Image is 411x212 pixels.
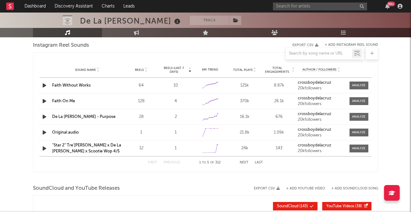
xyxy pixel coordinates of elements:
div: 26.1k [264,98,295,104]
div: 4 [160,98,191,104]
div: 20k followers [298,86,345,91]
div: 128 [125,98,157,104]
span: to [202,161,206,164]
strong: crossboydelacruz [298,143,331,147]
strong: crossboydelacruz [298,81,331,85]
div: 1 5 312 [193,159,227,167]
div: 8.87k [264,82,295,89]
div: 1 [160,130,191,136]
strong: crossboydelacruz [298,128,331,132]
strong: crossboydelacruz [298,96,331,100]
button: Next [240,161,248,164]
span: of [210,161,214,164]
button: SoundCloud(143) [273,202,318,210]
a: Original audio [52,130,79,135]
div: + Add YouTube Video [280,187,325,190]
span: Instagram Reel Sounds [33,42,89,49]
button: + Add SoundCloud Song [325,187,378,190]
div: 20k followers [298,133,345,138]
span: SoundCloud and YouTube Releases [33,185,120,192]
span: SoundCloud [277,204,298,208]
span: YouTube Videos [326,204,354,208]
div: 2 [160,114,191,120]
div: 28 [125,114,157,120]
span: Reels (last 7 days) [160,66,188,74]
div: 20k followers [298,102,345,106]
div: 16.1k [229,114,260,120]
input: Search by song name or URL [286,51,352,56]
span: Total Plays [233,68,253,72]
div: 143 [264,145,295,151]
div: 6M Trend [195,67,226,72]
a: crossboydelacruz [298,81,345,85]
div: 20k followers [298,118,345,122]
div: + Add Instagram Reel Sound [318,43,378,47]
span: Reels [135,68,144,72]
button: Previous [163,161,180,164]
button: YouTube Videos(38) [322,202,371,210]
a: crossboydelacruz [298,128,345,132]
a: Faith On Me [52,99,75,103]
a: “Star 2” Tre’[PERSON_NAME] x De La [PERSON_NAME] x Scootie Wop 4/5 [52,143,121,154]
a: crossboydelacruz [298,112,345,116]
div: 10 [160,82,191,89]
button: + Add SoundCloud Song [331,187,378,190]
button: 99+ [385,4,390,9]
button: Export CSV [292,43,318,47]
div: 64 [125,82,157,89]
span: Author / Followers [302,68,336,72]
button: Export CSV [254,187,280,190]
div: 1.09k [264,130,295,136]
a: crossboydelacruz [298,96,345,101]
span: Total Engagements [264,66,291,74]
div: 12 [125,145,157,151]
span: ( 143 ) [277,204,308,208]
button: First [148,161,157,164]
input: Search for artists [273,3,367,10]
div: 24k [229,145,260,151]
a: crossboydelacruz [298,143,345,148]
button: + Add Instagram Reel Sound [325,43,378,47]
div: 125k [229,82,260,89]
div: 21.8k [229,130,260,136]
div: De La [PERSON_NAME] [80,16,182,26]
a: De La [PERSON_NAME] - Purpose [52,115,115,119]
strong: crossboydelacruz [298,112,331,116]
span: ( 38 ) [326,204,362,208]
span: Sound Name [75,68,96,72]
div: 1 [160,145,191,151]
div: 20k followers [298,149,345,153]
button: Track [190,16,229,25]
a: Faith Without Works [52,83,91,87]
div: 99 + [387,2,395,6]
div: 370k [229,98,260,104]
button: + Add YouTube Video [286,187,325,190]
div: 676 [264,114,295,120]
button: Last [255,161,263,164]
div: 1 [125,130,157,136]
